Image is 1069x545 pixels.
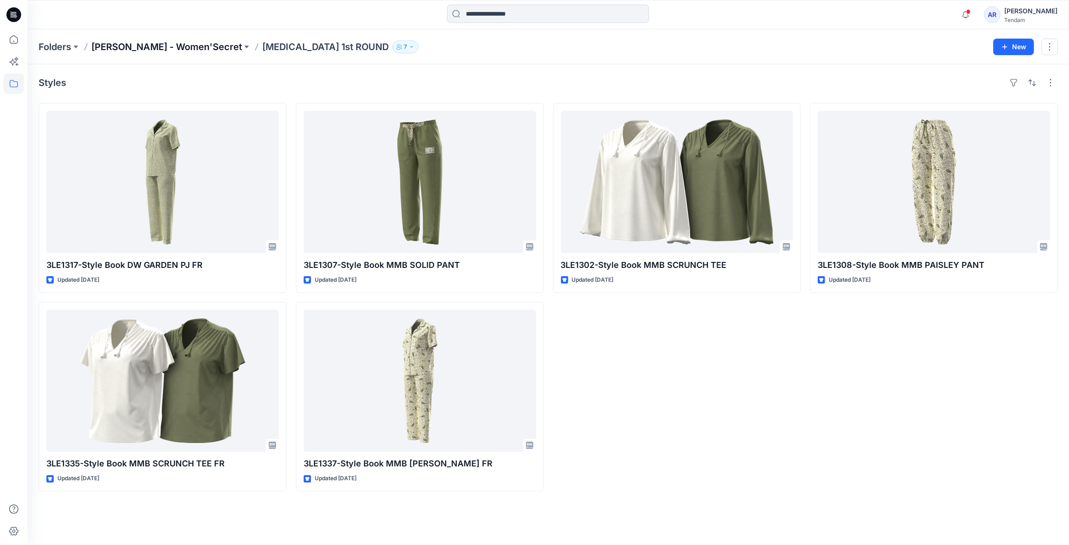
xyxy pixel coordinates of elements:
[829,275,871,285] p: Updated [DATE]
[404,42,407,52] p: 7
[39,77,66,88] h4: Styles
[39,40,71,53] a: Folders
[57,275,99,285] p: Updated [DATE]
[304,259,536,272] p: 3LE1307-Style Book MMB SOLID PANT
[818,259,1050,272] p: 3LE1308-Style Book MMB PAISLEY PANT
[304,111,536,253] a: 3LE1307-Style Book MMB SOLID PANT
[818,111,1050,253] a: 3LE1308-Style Book MMB PAISLEY PANT
[304,310,536,452] a: 3LE1337-Style Book MMB PAISLEY PJ FR
[46,310,279,452] a: 3LE1335-Style Book MMB SCRUNCH TEE FR
[57,474,99,483] p: Updated [DATE]
[262,40,389,53] p: [MEDICAL_DATA] 1st ROUND
[561,259,793,272] p: 3LE1302-Style Book MMB SCRUNCH TEE
[984,6,1001,23] div: AR
[46,111,279,253] a: 3LE1317-Style Book DW GARDEN PJ FR
[91,40,242,53] a: [PERSON_NAME] - Women'Secret
[561,111,793,253] a: 3LE1302-Style Book MMB SCRUNCH TEE
[304,457,536,470] p: 3LE1337-Style Book MMB [PERSON_NAME] FR
[392,40,419,53] button: 7
[993,39,1034,55] button: New
[315,474,356,483] p: Updated [DATE]
[46,259,279,272] p: 3LE1317-Style Book DW GARDEN PJ FR
[1004,17,1058,23] div: Tendam
[572,275,614,285] p: Updated [DATE]
[46,457,279,470] p: 3LE1335-Style Book MMB SCRUNCH TEE FR
[315,275,356,285] p: Updated [DATE]
[1004,6,1058,17] div: [PERSON_NAME]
